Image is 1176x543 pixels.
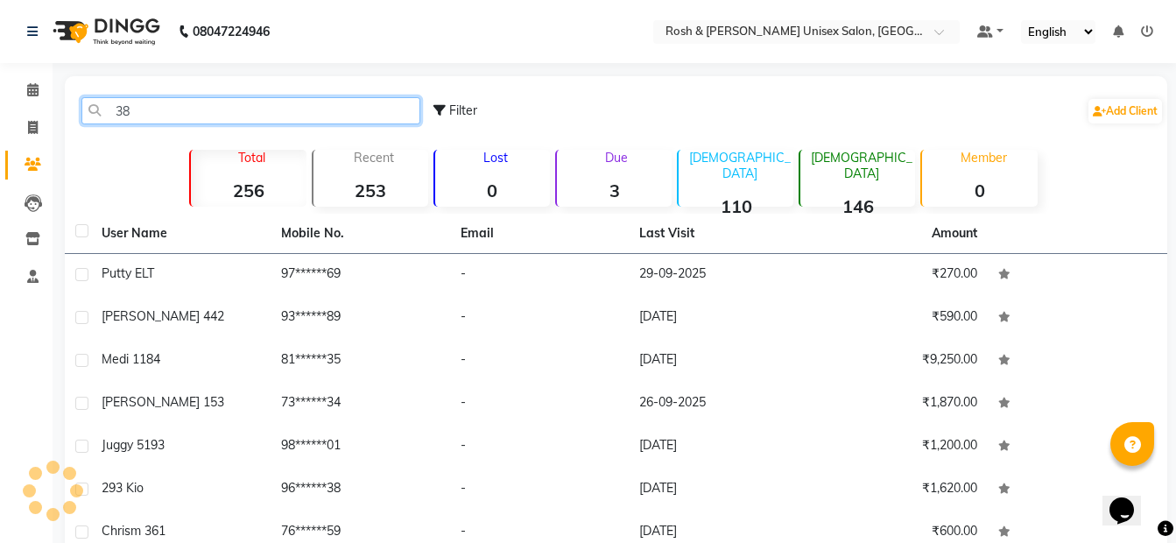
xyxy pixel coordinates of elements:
[808,340,988,383] td: ₹9,250.00
[629,469,808,511] td: [DATE]
[450,383,630,426] td: -
[922,180,1037,201] strong: 0
[808,469,988,511] td: ₹1,620.00
[629,383,808,426] td: 26-09-2025
[686,150,793,181] p: [DEMOGRAPHIC_DATA]
[450,214,630,254] th: Email
[807,150,915,181] p: [DEMOGRAPHIC_DATA]
[193,7,270,56] b: 08047224946
[102,437,165,453] span: juggy 5193
[102,308,224,324] span: [PERSON_NAME] 442
[450,297,630,340] td: -
[800,195,915,217] strong: 146
[449,102,477,118] span: Filter
[450,340,630,383] td: -
[629,426,808,469] td: [DATE]
[191,180,306,201] strong: 256
[808,426,988,469] td: ₹1,200.00
[629,254,808,297] td: 29-09-2025
[320,150,428,166] p: Recent
[808,383,988,426] td: ₹1,870.00
[679,195,793,217] strong: 110
[1102,473,1158,525] iframe: chat widget
[102,480,144,496] span: 293 kio
[450,426,630,469] td: -
[808,297,988,340] td: ₹590.00
[102,394,224,410] span: [PERSON_NAME] 153
[557,180,672,201] strong: 3
[450,469,630,511] td: -
[313,180,428,201] strong: 253
[102,265,154,281] span: Putty ELT
[91,214,271,254] th: User Name
[1088,99,1162,123] a: Add Client
[629,297,808,340] td: [DATE]
[102,351,160,367] span: Medi 1184
[45,7,165,56] img: logo
[198,150,306,166] p: Total
[442,150,550,166] p: Lost
[271,214,450,254] th: Mobile No.
[629,214,808,254] th: Last Visit
[435,180,550,201] strong: 0
[102,523,165,539] span: chrism 361
[808,254,988,297] td: ₹270.00
[81,97,420,124] input: Search by Name/Mobile/Email/Code
[629,340,808,383] td: [DATE]
[450,254,630,297] td: -
[929,150,1037,166] p: Member
[921,214,988,253] th: Amount
[560,150,672,166] p: Due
